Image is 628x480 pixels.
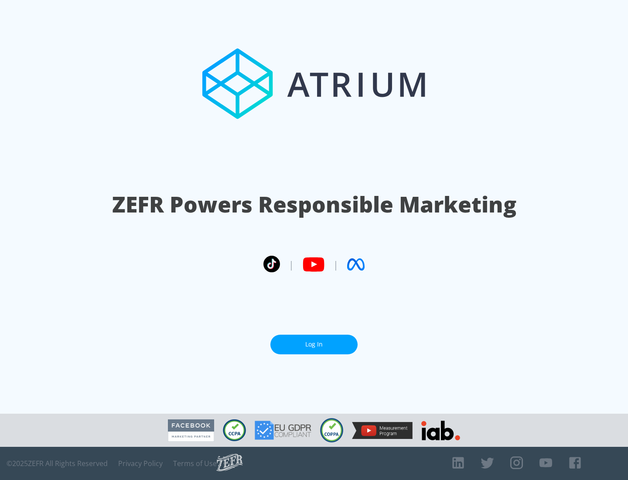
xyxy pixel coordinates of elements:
h1: ZEFR Powers Responsible Marketing [112,189,516,219]
span: © 2025 ZEFR All Rights Reserved [7,459,108,468]
span: | [289,258,294,271]
span: | [333,258,338,271]
img: CCPA Compliant [223,419,246,441]
img: IAB [421,421,460,440]
img: GDPR Compliant [255,421,311,440]
a: Privacy Policy [118,459,163,468]
a: Terms of Use [173,459,217,468]
img: Facebook Marketing Partner [168,419,214,442]
img: COPPA Compliant [320,418,343,442]
img: YouTube Measurement Program [352,422,413,439]
a: Log In [270,335,358,354]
